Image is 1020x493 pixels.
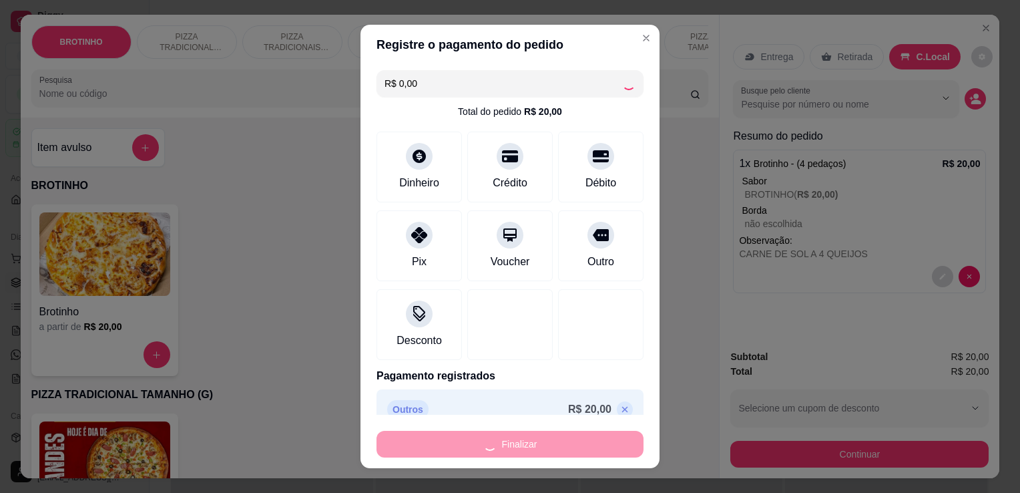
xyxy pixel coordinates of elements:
[568,401,611,418] p: R$ 20,00
[412,254,427,270] div: Pix
[399,175,439,191] div: Dinheiro
[585,175,616,191] div: Débito
[360,25,660,65] header: Registre o pagamento do pedido
[387,400,429,419] p: Outros
[376,368,644,384] p: Pagamento registrados
[458,105,562,118] div: Total do pedido
[493,175,527,191] div: Crédito
[491,254,530,270] div: Voucher
[635,27,657,49] button: Close
[385,70,622,97] input: Ex.: hambúrguer de cordeiro
[622,77,635,90] div: Loading
[397,333,442,349] div: Desconto
[524,105,562,118] div: R$ 20,00
[587,254,614,270] div: Outro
